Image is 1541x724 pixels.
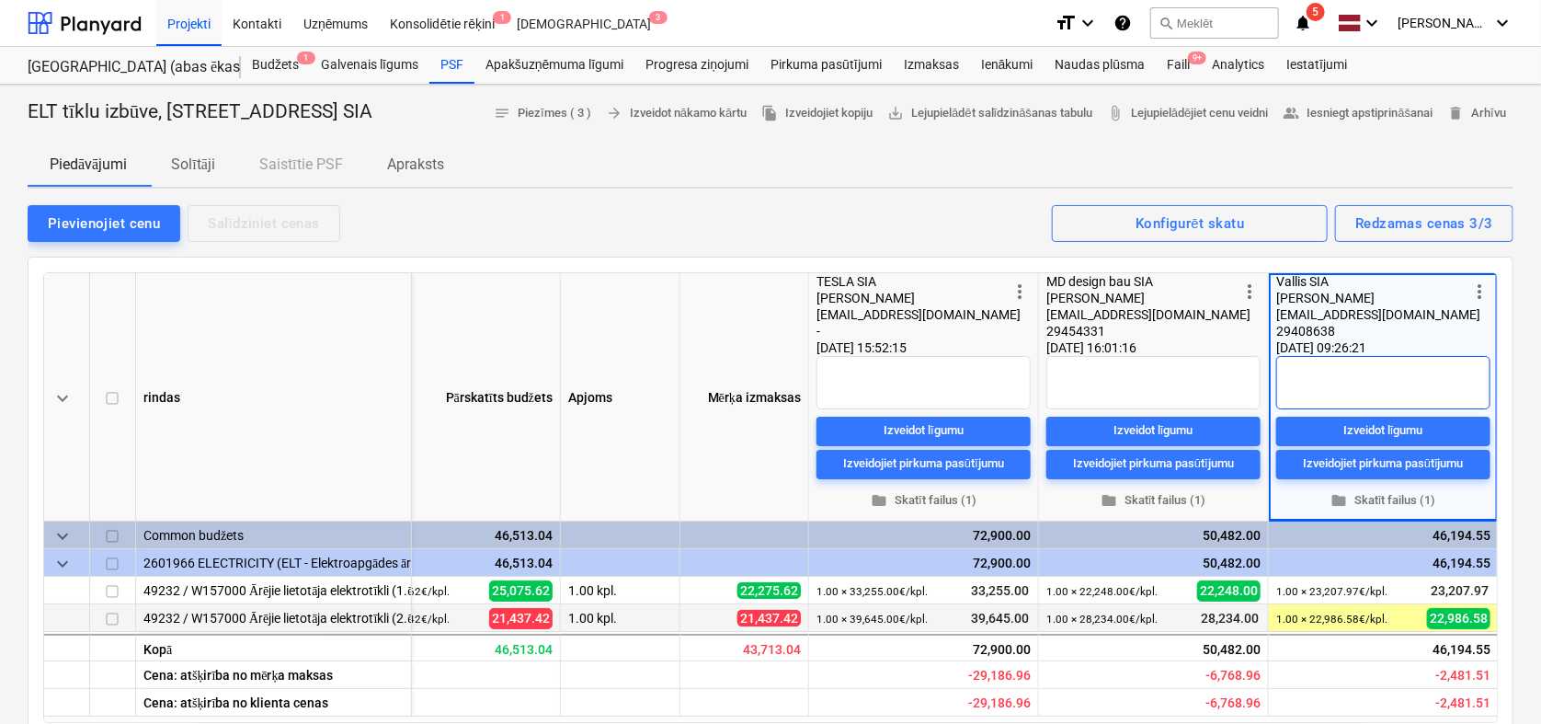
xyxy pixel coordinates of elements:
[887,103,1092,124] span: Lejupielādēt salīdzināšanas tabulu
[1447,105,1464,121] span: delete
[1150,7,1279,39] button: Meklēt
[1107,105,1124,121] span: attach_file
[1361,12,1383,34] i: keyboard_arrow_down
[1073,454,1234,475] div: Izveidojiet pirkuma pasūtījumu
[1449,636,1541,724] div: Chat Widget
[634,47,759,84] a: Progresa ziņojumi
[1046,450,1261,479] button: Izveidojiet pirkuma pasūtījumu
[1307,3,1325,21] span: 5
[816,613,928,626] small: 1.00 × 39,645.00€ / kpl.
[28,58,219,77] div: [GEOGRAPHIC_DATA] (abas ēkas - PRJ2002936 un PRJ2002937) 2601965
[1435,695,1490,710] span: Paredzamā rentabilitāte - iesniegts piedāvājums salīdzinājumā ar klienta cenu
[1468,281,1490,303] span: more_vert
[1156,47,1201,84] div: Faili
[1113,12,1132,34] i: Zināšanu pamats
[1276,450,1490,479] button: Izveidojiet pirkuma pasūtījumu
[887,105,904,121] span: save_alt
[1276,99,1441,128] button: Iesniegt apstiprināšanai
[143,522,404,548] div: Common budžets
[893,47,970,84] a: Izmaksas
[429,47,474,84] a: PSF
[1275,47,1358,84] a: Iestatījumi
[338,522,553,549] div: 46,513.04
[1276,487,1490,515] button: Skatīt failus (1)
[493,11,511,24] span: 1
[1355,212,1493,236] div: Redzamas cenas 3/3
[1276,273,1468,290] div: Vallis SIA
[494,105,510,121] span: notes
[1276,549,1490,577] div: 46,194.55
[816,339,1031,356] div: [DATE] 15:52:15
[136,273,412,522] div: rindas
[737,582,801,599] span: 22,275.62
[338,549,553,577] div: 46,513.04
[1046,585,1158,598] small: 1.00 × 22,248.00€ / kpl.
[816,487,1031,515] button: Skatīt failus (1)
[1046,307,1250,322] span: [EMAIL_ADDRESS][DOMAIN_NAME]
[1276,339,1490,356] div: [DATE] 09:26:21
[816,307,1021,322] span: [EMAIL_ADDRESS][DOMAIN_NAME]
[1276,323,1468,339] div: 29408638
[1039,634,1269,661] div: 50,482.00
[606,103,747,124] span: Izveidot nākamo kārtu
[1113,420,1193,442] div: Izveidot līgumu
[970,47,1044,84] div: Ienākumi
[816,290,1009,306] div: [PERSON_NAME]
[599,99,754,128] button: Izveidot nākamo kārtu
[969,581,1031,600] span: 33,255.00
[1201,47,1275,84] a: Analytics
[824,490,1023,511] span: Skatīt failus (1)
[50,154,127,176] p: Piedāvājumi
[136,634,412,661] div: Kopā
[1107,103,1268,124] span: Lejupielādējiet cenu veidni
[816,585,928,598] small: 1.00 × 33,255.00€ / kpl.
[761,105,778,121] span: file_copy
[1046,549,1261,577] div: 50,482.00
[968,668,1031,683] span: Paredzamā rentabilitāte - iesniegts piedāvājums salīdzinājumā ar mērķa cenu
[1044,47,1157,84] a: Naudas plūsma
[241,47,310,84] a: Budžets1
[1205,695,1261,710] span: Paredzamā rentabilitāte - iesniegts piedāvājums salīdzinājumā ar klienta cenu
[331,634,561,661] div: 46,513.04
[297,52,315,64] span: 1
[816,522,1031,549] div: 72,900.00
[871,492,887,509] span: folder
[1429,581,1490,600] span: 23,207.97
[310,47,429,84] a: Galvenais līgums
[171,154,215,176] p: Solītāji
[1427,608,1490,628] span: 22,986.58
[28,205,180,242] button: Pievienojiet cenu
[816,450,1031,479] button: Izveidojiet pirkuma pasūtījumu
[1046,273,1239,290] div: MD design bau SIA
[136,689,412,717] div: Cena: atšķirība no klienta cenas
[486,99,599,128] button: Piezīmes ( 3 )
[1052,205,1328,242] button: Konfigurēt skatu
[241,47,310,84] div: Budžets
[816,417,1031,446] button: Izveidot līgumu
[1284,490,1483,511] span: Skatīt failus (1)
[969,609,1031,627] span: 39,645.00
[1136,212,1244,236] div: Konfigurēt skatu
[1188,52,1206,64] span: 9+
[1435,668,1490,683] span: Paredzamā rentabilitāte - iesniegts piedāvājums salīdzinājumā ar mērķa cenu
[1276,613,1387,626] small: 1.00 × 22,986.58€ / kpl.
[1276,417,1490,446] button: Izveidot līgumu
[649,11,668,24] span: 3
[1046,522,1261,549] div: 50,482.00
[28,99,372,125] p: ELT tīklu izbūve, [STREET_ADDRESS] SIA
[1199,609,1261,627] span: 28,234.00
[843,454,1004,475] div: Izveidojiet pirkuma pasūtījumu
[1077,12,1099,34] i: keyboard_arrow_down
[816,273,1009,290] div: TESLA SIA
[737,610,801,626] span: 21,437.42
[1046,290,1239,306] div: [PERSON_NAME]
[1491,12,1513,34] i: keyboard_arrow_down
[759,47,893,84] a: Pirkuma pasūtījumi
[1447,103,1506,124] span: Arhīvu
[1239,281,1261,303] span: more_vert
